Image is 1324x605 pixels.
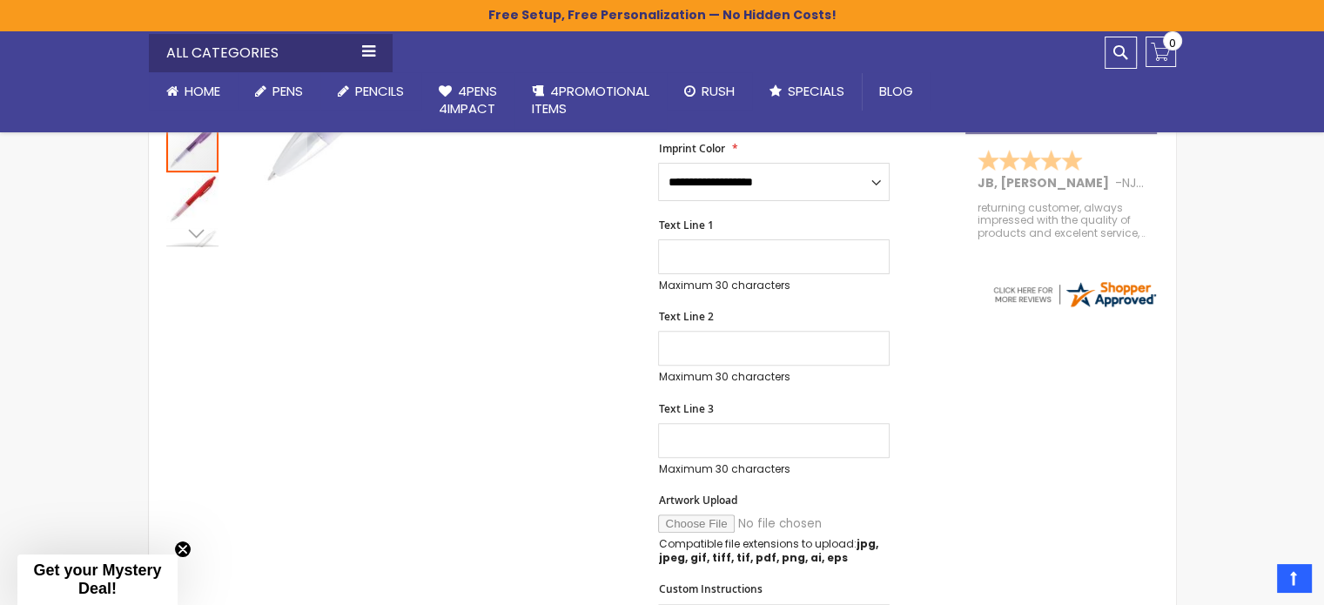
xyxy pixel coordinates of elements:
[658,462,890,476] p: Maximum 30 characters
[658,537,890,565] p: Compatible file extensions to upload:
[658,536,877,565] strong: jpg, jpeg, gif, tiff, tif, pdf, png, ai, eps
[702,82,735,100] span: Rush
[991,279,1158,310] img: 4pens.com widget logo
[166,172,220,226] div: BIC® Intensity Clic Gel Pen
[658,493,736,508] span: Artwork Upload
[658,581,762,596] span: Custom Instructions
[1115,174,1267,192] span: - ,
[862,72,931,111] a: Blog
[532,82,649,118] span: 4PROMOTIONAL ITEMS
[514,72,667,129] a: 4PROMOTIONALITEMS
[149,34,393,72] div: All Categories
[658,370,890,384] p: Maximum 30 characters
[439,82,497,118] span: 4Pens 4impact
[658,309,713,324] span: Text Line 2
[1122,174,1144,192] span: NJ
[421,72,514,129] a: 4Pens4impact
[879,82,913,100] span: Blog
[658,401,713,416] span: Text Line 3
[978,174,1115,192] span: JB, [PERSON_NAME]
[33,561,161,597] span: Get your Mystery Deal!
[174,541,192,558] button: Close teaser
[166,220,218,246] div: Next
[1146,37,1176,67] a: 0
[978,202,1146,239] div: returning customer, always impressed with the quality of products and excelent service, will retu...
[991,299,1158,313] a: 4pens.com certificate URL
[752,72,862,111] a: Specials
[17,555,178,605] div: Get your Mystery Deal!Close teaser
[272,82,303,100] span: Pens
[355,82,404,100] span: Pencils
[149,72,238,111] a: Home
[788,82,844,100] span: Specials
[658,141,724,156] span: Imprint Color
[1169,35,1176,51] span: 0
[1277,564,1311,592] a: Top
[320,72,421,111] a: Pencils
[166,174,218,226] img: BIC® Intensity Clic Gel Pen
[667,72,752,111] a: Rush
[658,218,713,232] span: Text Line 1
[658,279,890,292] p: Maximum 30 characters
[238,72,320,111] a: Pens
[185,82,220,100] span: Home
